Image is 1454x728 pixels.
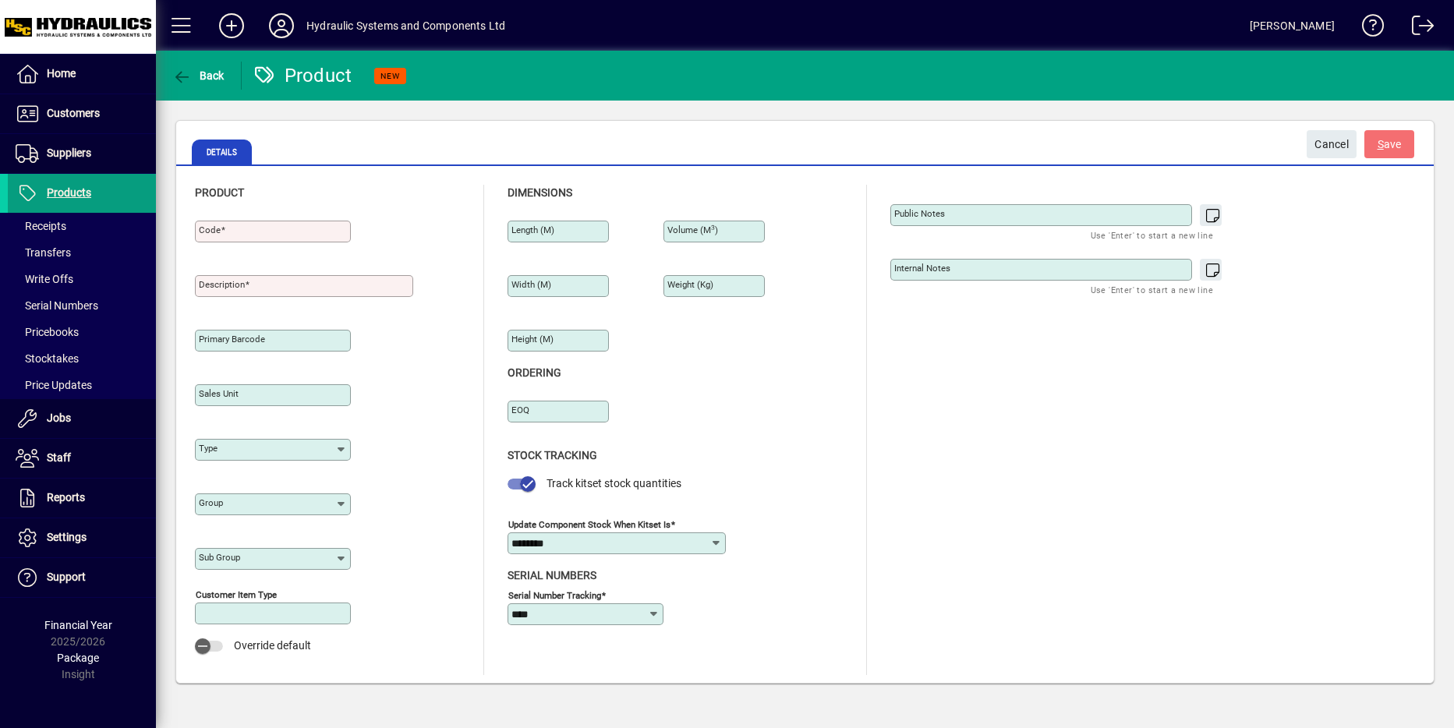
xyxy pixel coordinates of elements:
[16,273,73,285] span: Write Offs
[207,12,256,40] button: Add
[1091,226,1213,244] mat-hint: Use 'Enter' to start a new line
[8,518,156,557] a: Settings
[1378,138,1384,150] span: S
[8,439,156,478] a: Staff
[253,63,352,88] div: Product
[47,186,91,199] span: Products
[711,224,715,231] sup: 3
[8,266,156,292] a: Write Offs
[508,186,572,199] span: Dimensions
[47,107,100,119] span: Customers
[47,147,91,159] span: Suppliers
[8,55,156,94] a: Home
[508,589,601,600] mat-label: Serial Number tracking
[8,213,156,239] a: Receipts
[8,319,156,345] a: Pricebooks
[199,552,240,563] mat-label: Sub group
[57,652,99,664] span: Package
[547,477,681,489] span: Track kitset stock quantities
[1250,13,1335,38] div: [PERSON_NAME]
[234,639,311,652] span: Override default
[508,449,597,461] span: Stock Tracking
[16,246,71,259] span: Transfers
[199,497,223,508] mat-label: Group
[195,186,244,199] span: Product
[199,224,221,235] mat-label: Code
[511,279,551,290] mat-label: Width (m)
[511,405,529,415] mat-label: EOQ
[47,451,71,464] span: Staff
[306,13,505,38] div: Hydraulic Systems and Components Ltd
[8,558,156,597] a: Support
[168,62,228,90] button: Back
[199,388,239,399] mat-label: Sales unit
[156,62,242,90] app-page-header-button: Back
[16,352,79,365] span: Stocktakes
[199,279,245,290] mat-label: Description
[199,443,218,454] mat-label: Type
[47,491,85,504] span: Reports
[508,366,561,379] span: Ordering
[44,619,112,631] span: Financial Year
[8,372,156,398] a: Price Updates
[8,399,156,438] a: Jobs
[667,224,718,235] mat-label: Volume (m )
[172,69,225,82] span: Back
[1378,132,1402,157] span: ave
[16,220,66,232] span: Receipts
[8,479,156,518] a: Reports
[8,239,156,266] a: Transfers
[1364,130,1414,158] button: Save
[511,224,554,235] mat-label: Length (m)
[196,589,277,600] mat-label: Customer Item Type
[380,71,400,81] span: NEW
[47,412,71,424] span: Jobs
[1400,3,1435,54] a: Logout
[508,569,596,581] span: Serial Numbers
[8,345,156,372] a: Stocktakes
[8,134,156,173] a: Suppliers
[16,299,98,312] span: Serial Numbers
[256,12,306,40] button: Profile
[47,531,87,543] span: Settings
[47,67,76,80] span: Home
[16,379,92,391] span: Price Updates
[667,279,713,290] mat-label: Weight (Kg)
[894,263,950,274] mat-label: Internal Notes
[192,140,252,164] span: Details
[1091,281,1213,299] mat-hint: Use 'Enter' to start a new line
[199,334,265,345] mat-label: Primary barcode
[1350,3,1385,54] a: Knowledge Base
[47,571,86,583] span: Support
[1314,132,1349,157] span: Cancel
[894,208,945,219] mat-label: Public Notes
[508,518,670,529] mat-label: Update component stock when kitset is
[8,94,156,133] a: Customers
[511,334,554,345] mat-label: Height (m)
[1307,130,1357,158] button: Cancel
[8,292,156,319] a: Serial Numbers
[16,326,79,338] span: Pricebooks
